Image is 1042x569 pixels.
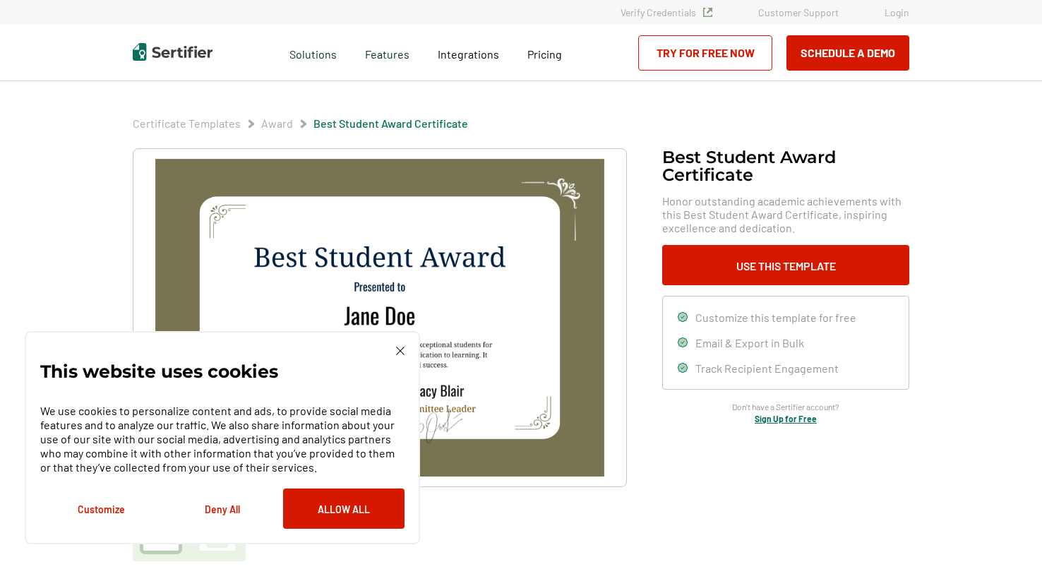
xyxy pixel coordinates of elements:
[261,116,293,130] a: Award
[261,116,293,131] span: Award
[283,489,405,529] button: Allow All
[662,148,909,184] h1: Best Student Award Certificate​
[758,6,839,18] a: Customer Support
[365,44,409,61] span: Features
[662,194,909,234] span: Honor outstanding academic achievements with this Best Student Award Certificate, inspiring excel...
[133,116,468,131] div: Breadcrumb
[162,489,283,529] button: Deny All
[396,347,405,355] img: Cookie Popup Close
[695,361,839,375] span: Track Recipient Engagement
[638,35,772,71] a: Try for Free Now
[885,6,909,18] a: Login
[527,44,562,61] a: Pricing
[133,116,241,131] span: Certificate Templates
[662,245,909,285] button: Use This Template
[703,8,712,17] img: Verified
[732,400,839,414] span: Don’t have a Sertifier account?
[438,44,499,61] a: Integrations
[133,116,241,130] a: Certificate Templates
[786,35,909,71] button: Schedule a Demo
[133,43,212,61] img: Sertifier | Digital Credentialing Platform
[155,159,604,477] img: Best Student Award Certificate​
[40,404,405,474] p: We use cookies to personalize content and ads, to provide social media features and to analyze ou...
[313,116,468,131] span: Best Student Award Certificate​
[313,116,468,130] a: Best Student Award Certificate​
[40,364,278,378] p: This website uses cookies
[527,47,562,61] span: Pricing
[695,311,856,324] span: Customize this template for free
[621,6,712,18] a: Verify Credentials
[755,414,817,424] a: Sign Up for Free
[695,336,804,349] span: Email & Export in Bulk
[289,44,337,61] span: Solutions
[40,489,162,529] button: Customize
[438,47,499,61] span: Integrations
